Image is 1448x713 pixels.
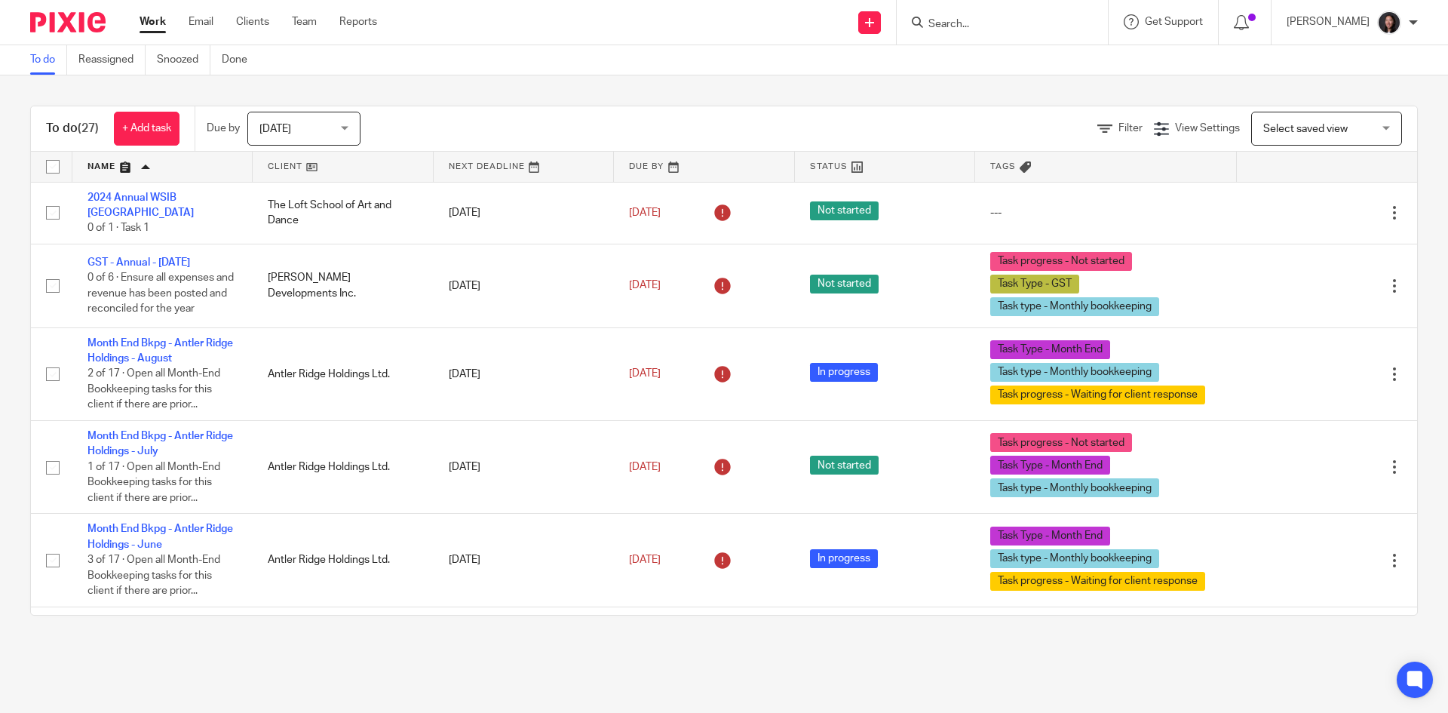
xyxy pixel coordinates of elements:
span: 3 of 17 · Open all Month-End Bookkeeping tasks for this client if there are prior... [87,555,220,596]
p: [PERSON_NAME] [1287,14,1370,29]
span: [DATE] [629,555,661,565]
span: Task Type - Month End [990,527,1110,546]
a: Month End Bkpg - Antler Ridge Holdings - August [87,338,233,364]
span: Task progress - Not started [990,433,1132,452]
span: In progress [810,549,878,568]
a: Snoozed [157,45,210,75]
span: (27) [78,122,99,134]
td: [DATE] [434,244,614,327]
span: Task Type - Month End [990,456,1110,475]
td: The Loft School of Art and Dance [253,182,433,244]
a: Work [140,14,166,29]
a: To do [30,45,67,75]
h1: To do [46,121,99,137]
td: Antler Ridge Holdings Ltd. [253,514,433,607]
span: [DATE] [629,207,661,218]
td: Beyond Body Coaching Inc. [253,607,433,690]
span: [DATE] [259,124,291,134]
span: [DATE] [629,281,661,291]
img: Lili%20square.jpg [1377,11,1401,35]
span: View Settings [1175,123,1240,134]
td: [DATE] [434,421,614,514]
td: [PERSON_NAME] Developments Inc. [253,244,433,327]
span: Not started [810,456,879,475]
span: Task progress - Not started [990,252,1132,271]
span: Select saved view [1263,124,1348,134]
span: [DATE] [629,369,661,380]
span: Task type - Monthly bookkeeping [990,297,1159,316]
span: 1 of 17 · Open all Month-End Bookkeeping tasks for this client if there are prior... [87,462,220,503]
span: In progress [810,363,878,382]
a: GST - Annual - [DATE] [87,257,190,268]
img: Pixie [30,12,106,32]
span: Get Support [1145,17,1203,27]
span: Task progress - Waiting for client response [990,386,1205,404]
span: 2 of 17 · Open all Month-End Bookkeeping tasks for this client if there are prior... [87,369,220,410]
span: Task type - Monthly bookkeeping [990,549,1159,568]
span: Task progress - Waiting for client response [990,572,1205,591]
a: Month End Bkpg - Antler Ridge Holdings - June [87,524,233,549]
span: Task Type - Month End [990,615,1110,634]
span: Not started [810,201,879,220]
a: Clients [236,14,269,29]
a: Month End Bkpg - Antler Ridge Holdings - July [87,431,233,456]
td: Antler Ridge Holdings Ltd. [253,327,433,420]
a: Team [292,14,317,29]
td: [DATE] [434,182,614,244]
span: Task Type - Month End [990,340,1110,359]
a: Email [189,14,213,29]
p: Due by [207,121,240,136]
span: [DATE] [629,462,661,472]
a: 2024 Annual WSIB [GEOGRAPHIC_DATA] [87,192,194,218]
span: Not started [810,275,879,293]
a: Done [222,45,259,75]
span: Task type - Monthly bookkeeping [990,478,1159,497]
td: [DATE] [434,514,614,607]
a: Reports [339,14,377,29]
span: Tags [990,162,1016,171]
a: + Add task [114,112,179,146]
span: 0 of 1 · Task 1 [87,223,149,233]
td: [DATE] [434,327,614,420]
span: Filter [1118,123,1143,134]
td: [DATE] [434,607,614,690]
input: Search [927,18,1063,32]
span: 0 of 6 · Ensure all expenses and revenue has been posted and reconciled for the year [87,272,234,314]
td: Antler Ridge Holdings Ltd. [253,421,433,514]
span: Task Type - GST [990,275,1079,293]
span: Task type - Monthly bookkeeping [990,363,1159,382]
div: --- [990,205,1222,220]
a: Reassigned [78,45,146,75]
